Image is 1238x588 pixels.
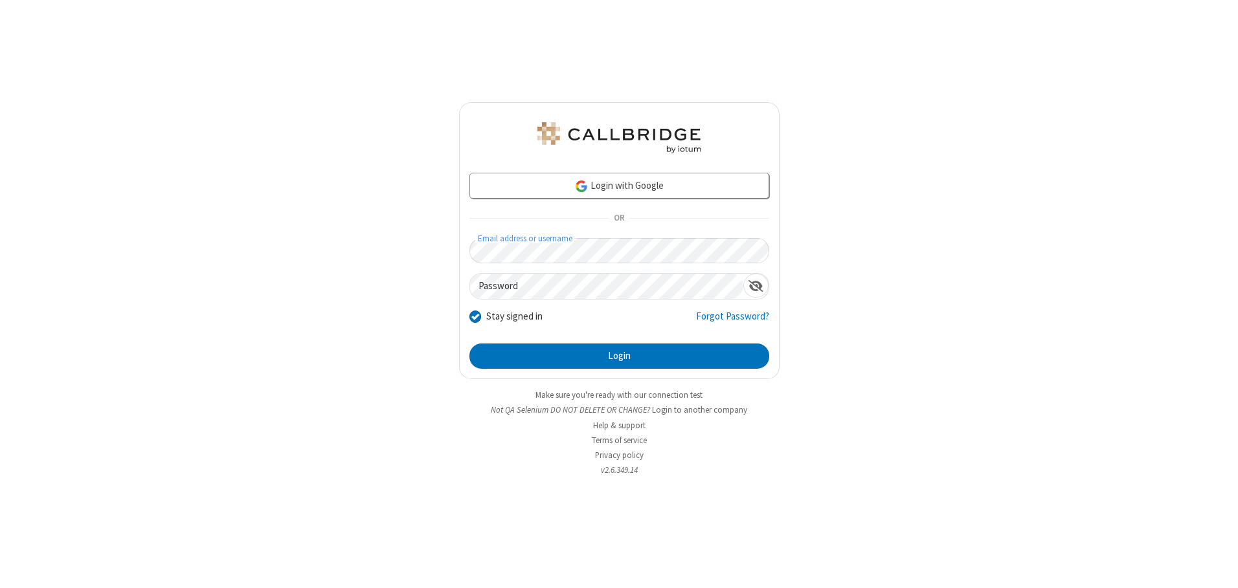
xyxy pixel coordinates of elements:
a: Login with Google [469,173,769,199]
label: Stay signed in [486,309,543,324]
a: Help & support [593,420,646,431]
input: Email address or username [469,238,769,263]
a: Forgot Password? [696,309,769,334]
div: Show password [743,274,769,298]
input: Password [470,274,743,299]
button: Login [469,343,769,369]
button: Login to another company [652,404,747,416]
a: Terms of service [592,435,647,446]
a: Privacy policy [595,450,644,461]
a: Make sure you're ready with our connection test [535,389,703,400]
li: v2.6.349.14 [459,464,780,476]
span: OR [609,210,629,228]
li: Not QA Selenium DO NOT DELETE OR CHANGE? [459,404,780,416]
img: google-icon.png [574,179,589,193]
img: QA Selenium DO NOT DELETE OR CHANGE [535,122,703,153]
